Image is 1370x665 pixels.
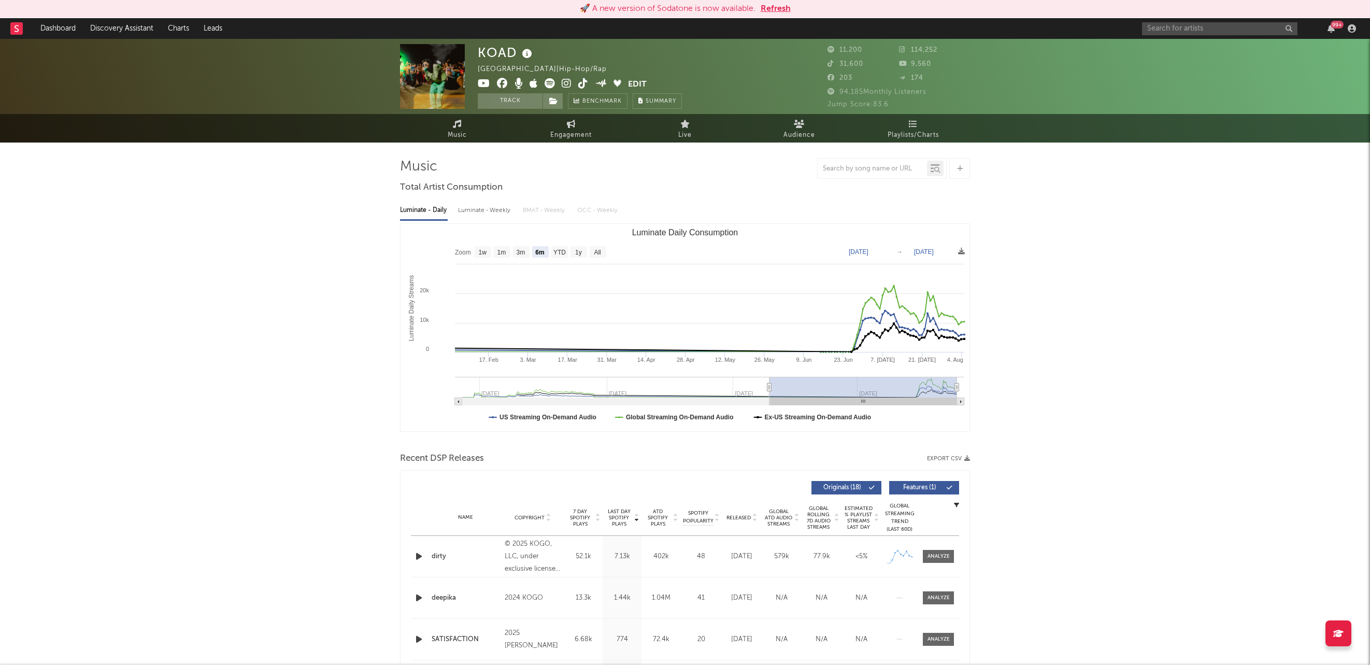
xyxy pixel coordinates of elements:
[827,89,926,95] span: 94,185 Monthly Listeners
[400,114,514,143] a: Music
[724,634,759,645] div: [DATE]
[754,357,775,363] text: 26. May
[633,93,682,109] button: Summary
[550,129,592,142] span: Engagement
[426,346,429,352] text: 0
[724,551,759,562] div: [DATE]
[479,357,498,363] text: 17. Feb
[827,61,863,67] span: 31,600
[827,75,852,81] span: 203
[628,78,647,91] button: Edit
[400,202,448,219] div: Luminate - Daily
[899,75,923,81] span: 174
[804,551,839,562] div: 77.9k
[646,98,676,104] span: Summary
[927,456,970,462] button: Export CSV
[856,114,970,143] a: Playlists/Charts
[683,634,719,645] div: 20
[726,515,751,521] span: Released
[947,357,963,363] text: 4. Aug
[400,452,484,465] span: Recent DSP Releases
[566,593,600,603] div: 13.3k
[818,485,866,491] span: Originals ( 18 )
[605,508,633,527] span: Last Day Spotify Plays
[804,634,839,645] div: N/A
[478,44,535,61] div: KOAD
[582,95,622,108] span: Benchmark
[884,502,915,533] div: Global Streaming Trend (Last 60D)
[400,181,503,194] span: Total Artist Consumption
[764,508,793,527] span: Global ATD Audio Streams
[764,551,799,562] div: 579k
[535,249,544,256] text: 6m
[715,357,736,363] text: 12. May
[420,317,429,323] text: 10k
[896,485,944,491] span: Features ( 1 )
[1328,24,1335,33] button: 99+
[834,357,852,363] text: 23. Jun
[568,93,627,109] a: Benchmark
[764,634,799,645] div: N/A
[575,249,582,256] text: 1y
[33,18,83,39] a: Dashboard
[764,593,799,603] div: N/A
[783,129,815,142] span: Audience
[478,93,543,109] button: Track
[458,202,512,219] div: Luminate - Weekly
[637,357,655,363] text: 14. Apr
[804,505,833,530] span: Global Rolling 7D Audio Streams
[827,101,889,108] span: Jump Score: 83.6
[432,514,500,521] div: Name
[644,634,678,645] div: 72.4k
[677,357,695,363] text: 28. Apr
[765,414,872,421] text: Ex-US Streaming On-Demand Audio
[804,593,839,603] div: N/A
[566,508,594,527] span: 7 Day Spotify Plays
[628,114,742,143] a: Live
[678,129,692,142] span: Live
[844,634,879,645] div: N/A
[500,414,596,421] text: US Streaming On-Demand Audio
[849,248,868,256] text: [DATE]
[761,3,791,15] button: Refresh
[844,505,873,530] span: Estimated % Playlist Streams Last Day
[448,129,467,142] span: Music
[515,515,545,521] span: Copyright
[644,508,672,527] span: ATD Spotify Plays
[505,592,561,604] div: 2024 KOGO
[517,249,525,256] text: 3m
[455,249,471,256] text: Zoom
[683,510,713,525] span: Spotify Popularity
[632,228,738,237] text: Luminate Daily Consumption
[899,47,937,53] span: 114,252
[594,249,601,256] text: All
[605,634,639,645] div: 774
[505,538,561,575] div: © 2025 KOGO, LLC, under exclusive license to 10K Projects
[408,275,415,341] text: Luminate Daily Streams
[896,248,903,256] text: →
[888,129,939,142] span: Playlists/Charts
[83,18,161,39] a: Discovery Assistant
[605,593,639,603] div: 1.44k
[889,481,959,494] button: Features(1)
[1331,21,1344,29] div: 99 +
[914,248,934,256] text: [DATE]
[597,357,617,363] text: 31. Mar
[1142,22,1297,35] input: Search for artists
[497,249,506,256] text: 1m
[811,481,881,494] button: Originals(18)
[644,593,678,603] div: 1.04M
[796,357,811,363] text: 9. Jun
[844,593,879,603] div: N/A
[161,18,196,39] a: Charts
[505,627,561,652] div: 2025 [PERSON_NAME]
[432,551,500,562] a: dirty
[514,114,628,143] a: Engagement
[401,224,969,431] svg: Luminate Daily Consumption
[742,114,856,143] a: Audience
[566,551,600,562] div: 52.1k
[558,357,578,363] text: 17. Mar
[432,634,500,645] a: SATISFACTION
